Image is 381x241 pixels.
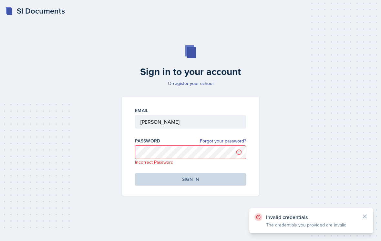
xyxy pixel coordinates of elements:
[266,222,356,228] p: The credentials you provided are invalid
[200,138,246,144] a: Forgot your password?
[118,80,263,87] p: Or
[135,173,246,185] button: Sign in
[135,138,160,144] label: Password
[266,214,356,220] p: Invalid credentials
[182,176,199,183] div: Sign in
[173,80,213,87] a: register your school
[135,115,246,129] input: Email
[135,107,149,114] label: Email
[5,5,65,17] a: SI Documents
[118,66,263,78] h2: Sign in to your account
[135,159,246,165] p: Incorrect Password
